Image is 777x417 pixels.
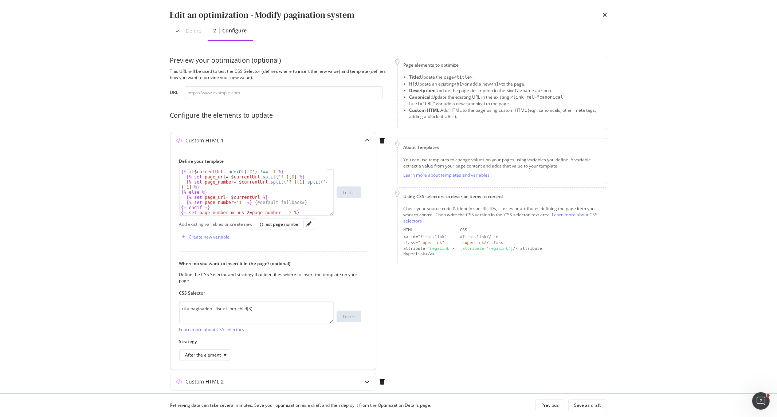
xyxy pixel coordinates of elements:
div: Previous [542,402,559,408]
div: "first-link" [418,235,447,239]
strong: Canonical: [409,94,432,100]
div: About Templates [404,144,601,150]
li: Update the existing URL in the existing or add a new canonical to the page. [409,94,601,107]
div: // attribute [460,246,601,252]
div: You can use templates to change values on your pages using variables you define. A variable extra... [404,157,601,169]
button: Test it [337,311,361,322]
div: Configure the elements to update [170,111,389,120]
textarea: ul.v-pagination__list > li:nth-child(3) [179,301,334,323]
label: Where do you want to insert it in the page? (optional) [179,260,361,267]
strong: Title: [409,74,420,80]
iframe: Intercom live chat [752,392,770,410]
div: Hyperlink</a> [404,251,454,257]
div: times [603,9,607,21]
label: URL [170,89,179,97]
button: Create new variable [179,231,230,243]
div: Check your source code & identify specific IDs, classes or attributes defining the page item you ... [404,205,601,224]
div: #first-link [460,235,487,239]
span: <title> [454,75,473,80]
span: <h1> [454,82,465,87]
div: "superLink" [418,240,444,245]
li: Update the page description in the name attribute [409,87,601,94]
div: Using CSS selectors to describe items to control [404,193,601,200]
div: Add existing variables or create new: [179,221,254,227]
div: Define the CSS Selector and strategy that identifies where to insert the template on your page. [179,271,361,284]
div: <a id= [404,234,454,240]
div: 2 [213,27,216,34]
a: Learn more about CSS selectors [179,326,244,333]
a: Learn more about CSS selectors [404,212,598,224]
div: Configure [223,27,247,34]
li: Add HTML to the page using custom HTML (e.g., canonicals, other meta tags, adding a block of URLs). [409,107,601,119]
div: {} last page number [260,221,301,227]
div: Edit an optimization - Modify pagination system [170,9,355,21]
li: Update the page . [409,74,601,80]
button: Test it [337,186,361,198]
div: This URL will be used to test the CSS Selector (defines where to insert the new value) and templa... [170,68,389,80]
div: "megaLink" [428,246,452,251]
div: .superLink [460,240,484,245]
li: Update an existing or add a new to the page. [409,81,601,87]
div: Custom HTML 1 [186,137,224,144]
div: Save as draft [574,402,601,408]
label: Define your template [179,158,361,164]
label: Strategy [179,338,361,345]
div: pencil [307,221,312,227]
div: Page elements to optimize [404,62,601,68]
strong: H1: [409,81,416,87]
span: <link rel="canonical" href="URL"> [409,95,566,106]
button: {} last page number [260,220,301,228]
div: Test it [343,314,355,320]
button: Save as draft [568,400,607,411]
div: Create new variable [189,234,230,240]
div: // id [460,234,601,240]
a: Learn more about templates and variables [404,172,490,178]
div: CSS [460,227,601,233]
div: Test it [343,189,355,196]
input: https://www.example.com [185,86,383,99]
strong: Custom HTML: [409,107,441,113]
div: Define [186,27,202,35]
span: <meta> [507,88,522,93]
div: Preview your optimization (optional) [170,56,389,65]
strong: Description: [409,87,436,94]
div: // class [460,240,601,246]
div: HTML [404,227,454,233]
button: Previous [535,400,565,411]
div: Retrieving data can take several minutes. Save your optimization as a draft and then deploy it fr... [170,402,432,408]
button: Add an element [170,393,221,405]
label: CSS Selector [179,290,361,296]
div: Custom HTML 2 [186,378,224,385]
span: <h1> [491,82,501,87]
div: After the element [185,353,221,357]
div: class= [404,240,454,246]
div: attribute= > [404,246,454,252]
button: After the element [179,349,230,361]
div: [attribute='megaLink'] [460,246,513,251]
